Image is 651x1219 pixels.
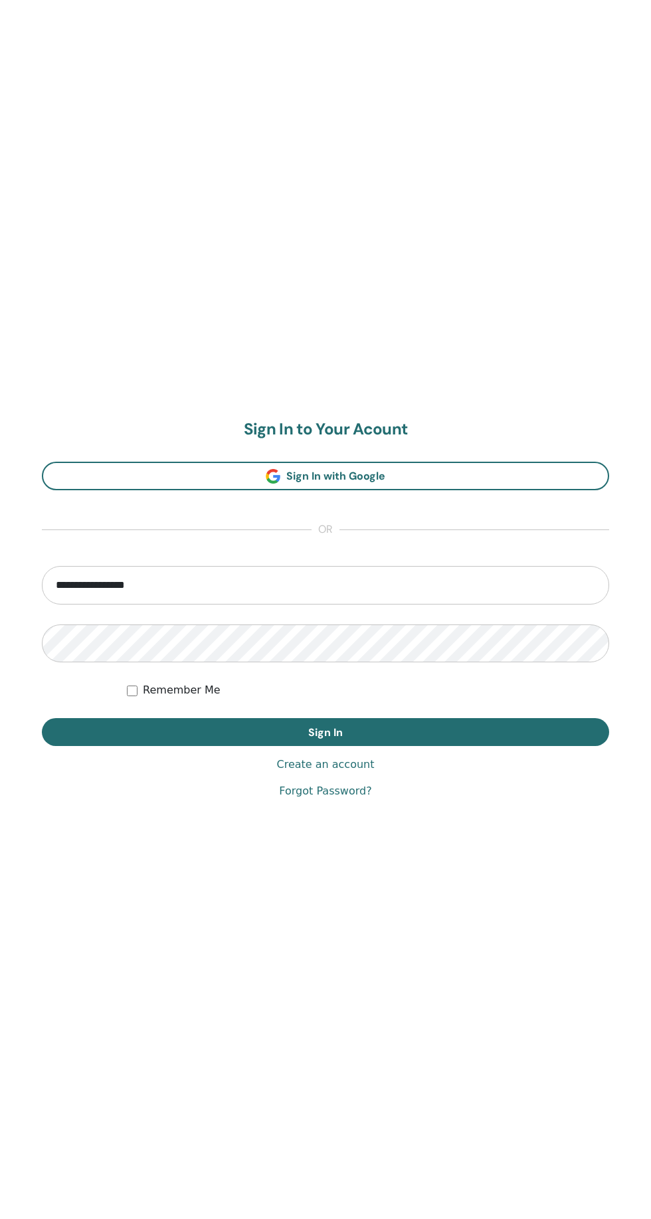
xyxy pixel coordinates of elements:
span: Sign In with Google [287,469,386,483]
button: Sign In [42,718,609,746]
span: or [312,522,339,538]
span: Sign In [308,725,343,739]
label: Remember Me [143,682,221,698]
a: Create an account [276,757,374,773]
h2: Sign In to Your Acount [42,420,609,439]
div: Keep me authenticated indefinitely or until I manually logout [127,682,609,698]
a: Forgot Password? [279,783,371,799]
a: Sign In with Google [42,462,609,490]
